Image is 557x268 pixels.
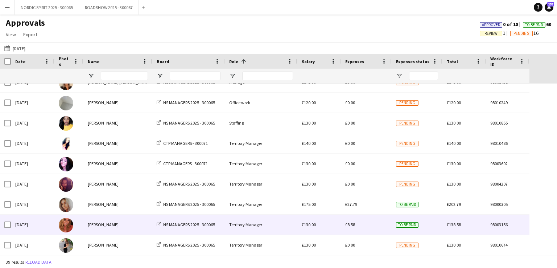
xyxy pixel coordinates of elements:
span: £130.00 [302,161,316,166]
button: Open Filter Menu [396,73,403,79]
span: Workforce ID [490,56,516,67]
span: £8.58 [345,222,355,227]
button: Open Filter Menu [229,73,236,79]
a: NS MANAGERS 2025 - 300065 [157,120,215,126]
span: £0.00 [345,100,355,105]
span: £130.00 [302,181,316,187]
span: £138.58 [447,222,461,227]
span: Approved [482,23,500,27]
span: £140.00 [302,141,316,146]
div: Territory Manager [225,174,297,194]
span: £130.00 [447,181,461,187]
span: £0.00 [345,181,355,187]
img: Tamzen Moore [59,157,73,171]
span: NS MANAGERS 2025 - 300065 [163,202,215,207]
div: Territory Manager [225,215,297,235]
span: 257 [547,2,554,7]
span: £0.00 [345,161,355,166]
div: Staffing [225,113,297,133]
span: Salary [302,59,315,64]
div: Territory Manager [225,133,297,153]
span: £120.00 [302,100,316,105]
div: [PERSON_NAME] [83,215,152,235]
span: £130.00 [302,120,316,126]
span: Total [447,59,458,64]
div: [DATE] [11,133,54,153]
span: Export [23,31,37,38]
span: Pending [396,182,418,187]
span: £130.00 [447,161,461,166]
div: [PERSON_NAME] [83,93,152,113]
button: ROADSHOW 2025 - 300067 [79,0,139,15]
div: [DATE] [11,215,54,235]
div: 98010855 [486,113,529,133]
div: 98003602 [486,154,529,174]
span: £130.00 [302,242,316,248]
div: Territory Manager [225,235,297,255]
span: £175.00 [302,202,316,207]
img: Amina Epelle [59,116,73,131]
span: 16 [510,30,539,36]
img: Luisa Schileo [59,238,73,253]
a: Export [20,30,40,39]
div: 98003156 [486,215,529,235]
span: CTP MANAGERS - 300071 [163,141,208,146]
div: 98010486 [486,133,529,153]
span: Pending [513,31,529,36]
div: Office work [225,93,297,113]
img: beverley ward [59,198,73,212]
span: Review [484,31,498,36]
a: CTP MANAGERS - 300071 [157,161,208,166]
span: Pending [396,141,418,146]
span: £0.00 [345,242,355,248]
button: NORDIC SPIRIT 2025 - 300065 [15,0,79,15]
img: Carol Reeve [59,96,73,110]
div: [PERSON_NAME] [83,133,152,153]
a: NS MANAGERS 2025 - 300065 [157,202,215,207]
div: [PERSON_NAME] [83,235,152,255]
div: [PERSON_NAME] [83,174,152,194]
span: £140.00 [447,141,461,146]
div: [DATE] [11,113,54,133]
input: Board Filter Input [170,72,220,80]
a: CTP MANAGERS - 300071 [157,141,208,146]
div: [PERSON_NAME] [83,154,152,174]
span: To be paid [396,202,418,207]
span: £0.00 [345,120,355,126]
a: NS MANAGERS 2025 - 300065 [157,242,215,248]
input: Role Filter Input [242,72,293,80]
span: Name [88,59,99,64]
span: 1 [480,30,510,36]
span: Date [15,59,25,64]
span: NS MANAGERS 2025 - 300065 [163,242,215,248]
div: Territory Manager [225,154,297,174]
span: To be paid [396,222,418,228]
span: Role [229,59,238,64]
span: Pending [396,121,418,126]
span: 60 [523,21,551,28]
span: NS MANAGERS 2025 - 300065 [163,222,215,227]
div: [DATE] [11,154,54,174]
a: NS MANAGERS 2025 - 300065 [157,100,215,105]
a: NS MANAGERS 2025 - 300065 [157,181,215,187]
div: [PERSON_NAME] [83,113,152,133]
img: asha pindoria [59,177,73,192]
span: 0 of 18 [480,21,523,28]
div: [DATE] [11,235,54,255]
div: 98010249 [486,93,529,113]
span: £130.00 [302,222,316,227]
div: [PERSON_NAME] [83,194,152,214]
div: [DATE] [11,93,54,113]
img: Cleo Taylor [59,137,73,151]
div: 98000305 [486,194,529,214]
input: Expenses status Filter Input [409,72,438,80]
span: £130.00 [447,242,461,248]
div: 98010674 [486,235,529,255]
span: Pending [396,100,418,106]
span: Pending [396,243,418,248]
img: Tanya Haughton [59,218,73,232]
button: Open Filter Menu [88,73,94,79]
span: £130.00 [447,120,461,126]
button: Reload data [24,258,53,266]
a: View [3,30,19,39]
